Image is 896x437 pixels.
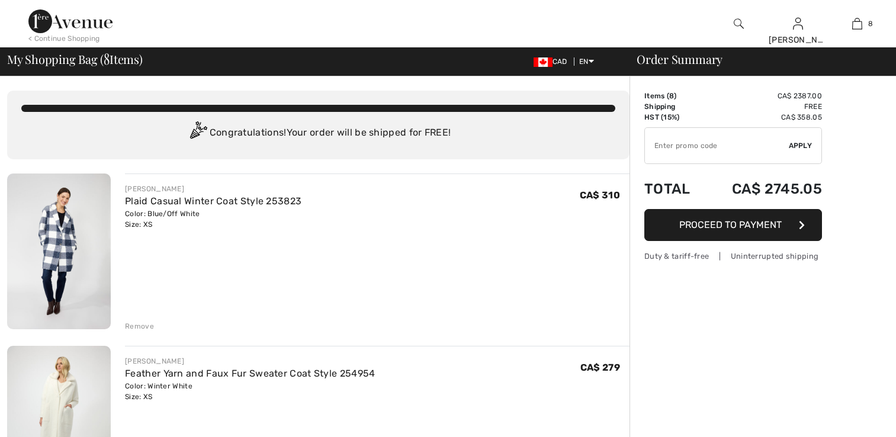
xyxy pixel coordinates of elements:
td: HST (15%) [644,112,704,123]
span: CA$ 310 [580,189,620,201]
td: Items ( ) [644,91,704,101]
span: 8 [868,18,873,29]
span: My Shopping Bag ( Items) [7,53,143,65]
div: Color: Winter White Size: XS [125,381,375,402]
span: Apply [789,140,812,151]
button: Proceed to Payment [644,209,822,241]
td: Free [704,101,822,112]
span: 8 [669,92,674,100]
span: EN [579,57,594,66]
img: My Info [793,17,803,31]
img: Canadian Dollar [534,57,553,67]
img: My Bag [852,17,862,31]
td: CA$ 2387.00 [704,91,822,101]
span: CAD [534,57,572,66]
img: Congratulation2.svg [186,121,210,145]
div: Duty & tariff-free | Uninterrupted shipping [644,250,822,262]
img: 1ère Avenue [28,9,113,33]
a: 8 [828,17,886,31]
div: [PERSON_NAME] [125,184,301,194]
div: < Continue Shopping [28,33,100,44]
span: 8 [104,50,110,66]
img: Plaid Casual Winter Coat Style 253823 [7,173,111,329]
span: CA$ 279 [580,362,620,373]
a: Feather Yarn and Faux Fur Sweater Coat Style 254954 [125,368,375,379]
a: Sign In [793,18,803,29]
div: [PERSON_NAME] [125,356,375,367]
div: [PERSON_NAME] [769,34,827,46]
input: Promo code [645,128,789,163]
td: Shipping [644,101,704,112]
img: search the website [734,17,744,31]
a: Plaid Casual Winter Coat Style 253823 [125,195,301,207]
td: CA$ 358.05 [704,112,822,123]
div: Remove [125,321,154,332]
div: Congratulations! Your order will be shipped for FREE! [21,121,615,145]
span: Proceed to Payment [679,219,782,230]
td: CA$ 2745.05 [704,169,822,209]
div: Order Summary [622,53,889,65]
td: Total [644,169,704,209]
div: Color: Blue/Off White Size: XS [125,208,301,230]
